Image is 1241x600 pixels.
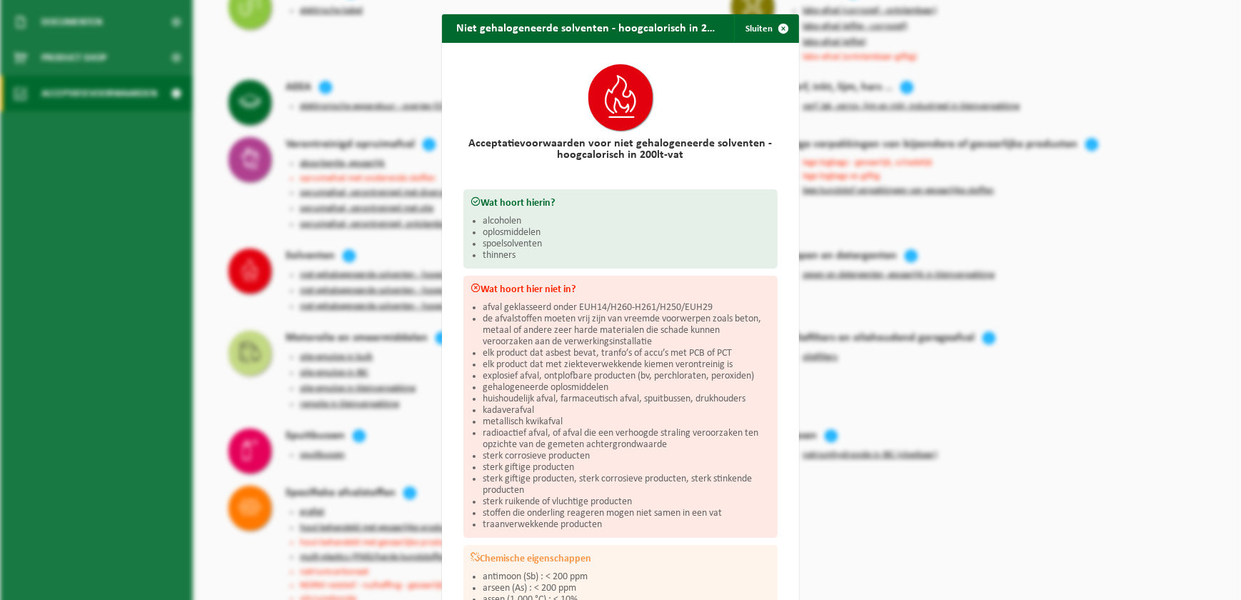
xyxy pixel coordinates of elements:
li: oplosmiddelen [483,227,770,239]
h3: Wat hoort hierin? [471,196,770,209]
h2: Niet gehalogeneerde solventen - hoogcalorisch in 200lt-vat [442,14,731,41]
li: sterk ruikende of vluchtige producten [483,496,770,508]
li: elk product dat asbest bevat, tranfo’s of accu’s met PCB of PCT [483,348,770,359]
li: sterk giftige producten [483,462,770,474]
li: explosief afval, ontplofbare producten (bv, perchloraten, peroxiden) [483,371,770,382]
li: radioactief afval, of afval die een verhoogde straling veroorzaken ten opzichte van de gemeten ac... [483,428,770,451]
button: Sluiten [734,14,798,43]
li: de afvalstoffen moeten vrij zijn van vreemde voorwerpen zoals beton, metaal of andere zeer harde ... [483,314,770,348]
li: sterk corrosieve producten [483,451,770,462]
li: thinners [483,250,770,261]
li: metallisch kwikafval [483,416,770,428]
li: stoffen die onderling reageren mogen niet samen in een vat [483,508,770,519]
li: antimoon (Sb) : < 200 ppm [483,571,770,583]
h2: Acceptatievoorwaarden voor niet gehalogeneerde solventen - hoogcalorisch in 200lt-vat [463,138,778,161]
li: sterk giftige producten, sterk corrosieve producten, sterk stinkende producten [483,474,770,496]
li: alcoholen [483,216,770,227]
li: traanverwekkende producten [483,519,770,531]
li: afval geklasseerd onder EUH14/H260-H261/H250/EUH29 [483,302,770,314]
li: arseen (As) : < 200 ppm [483,583,770,594]
h3: Wat hoort hier niet in? [471,283,770,295]
li: spoelsolventen [483,239,770,250]
h3: Chemische eigenschappen [471,552,770,564]
li: kadaverafval [483,405,770,416]
li: huishoudelijk afval, farmaceutisch afval, spuitbussen, drukhouders [483,394,770,405]
li: elk product dat met ziekteverwekkende kiemen verontreinig is [483,359,770,371]
li: gehalogeneerde oplosmiddelen [483,382,770,394]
